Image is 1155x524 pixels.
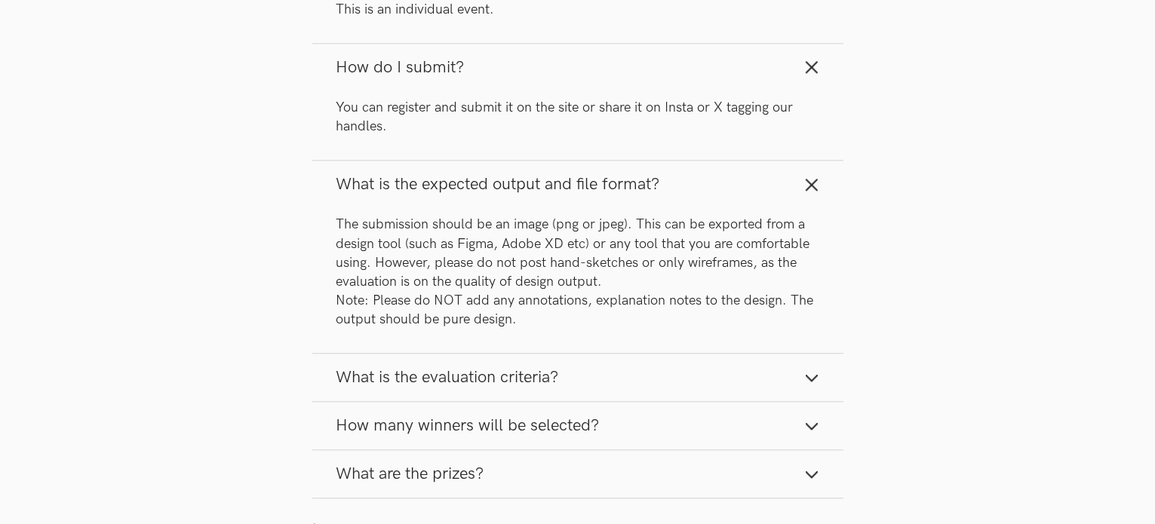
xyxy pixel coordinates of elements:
[336,98,819,136] p: You can register and submit it on the site or share it on Insta or X tagging our handles.
[336,174,660,195] span: What is the expected output and file format?
[312,44,843,91] button: How do I submit?
[336,367,559,388] span: What is the evaluation criteria?
[336,464,484,484] span: What are the prizes?
[312,402,843,449] button: How many winners will be selected?
[336,215,819,329] p: The submission should be an image (png or jpeg). This can be exported from a design tool (such as...
[312,161,843,208] button: What is the expected output and file format?
[336,57,465,78] span: How do I submit?
[312,450,843,498] button: What are the prizes?
[312,208,843,353] div: What is the expected output and file format?
[336,415,600,436] span: How many winners will be selected?
[312,354,843,401] button: What is the evaluation criteria?
[312,91,843,160] div: How do I submit?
